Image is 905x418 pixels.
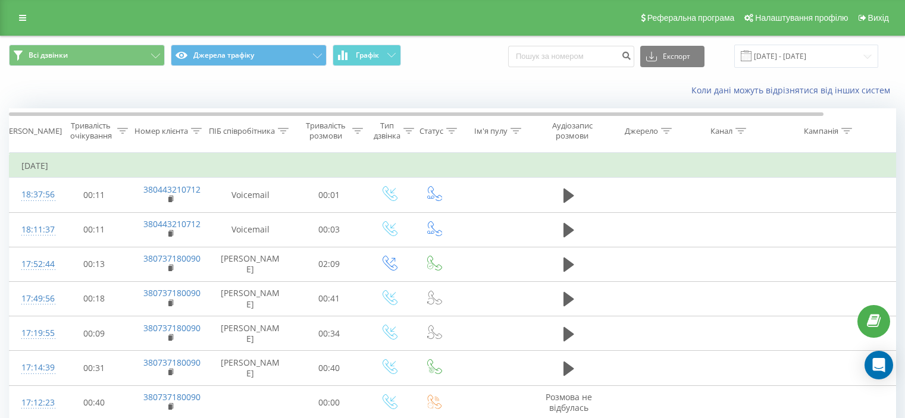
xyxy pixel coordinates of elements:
span: Налаштування профілю [755,13,848,23]
a: Коли дані можуть відрізнятися вiд інших систем [691,84,896,96]
div: Ім'я пулу [474,126,508,136]
span: Розмова не відбулась [546,391,592,413]
div: Статус [419,126,443,136]
div: 17:19:55 [21,322,45,345]
td: 00:03 [292,212,367,247]
a: 380443210712 [143,218,201,230]
td: Voicemail [209,178,292,212]
td: 02:09 [292,247,367,281]
div: [PERSON_NAME] [2,126,62,136]
td: 00:18 [57,281,131,316]
a: 380737180090 [143,391,201,403]
div: Тип дзвінка [374,121,400,141]
div: Номер клієнта [134,126,188,136]
button: Графік [333,45,401,66]
div: 17:12:23 [21,391,45,414]
td: [PERSON_NAME] [209,316,292,351]
td: 00:11 [57,178,131,212]
button: Джерела трафіку [171,45,327,66]
td: 00:34 [292,316,367,351]
a: 380737180090 [143,357,201,368]
span: Вихід [868,13,889,23]
span: Графік [356,51,379,59]
div: Канал [710,126,732,136]
button: Експорт [640,46,704,67]
span: Всі дзвінки [29,51,68,60]
div: ПІБ співробітника [209,126,275,136]
td: 00:41 [292,281,367,316]
div: Тривалість очікування [67,121,114,141]
div: Кампанія [804,126,838,136]
div: 17:49:56 [21,287,45,310]
td: [PERSON_NAME] [209,281,292,316]
td: [PERSON_NAME] [209,351,292,385]
div: 17:14:39 [21,356,45,379]
td: 00:11 [57,212,131,247]
div: Open Intercom Messenger [865,351,893,379]
span: Реферальна програма [647,13,735,23]
button: Всі дзвінки [9,45,165,66]
div: 18:11:37 [21,218,45,241]
div: 18:37:56 [21,183,45,206]
td: 00:13 [57,247,131,281]
a: 380737180090 [143,253,201,264]
td: 00:31 [57,351,131,385]
td: 00:40 [292,351,367,385]
a: 380737180090 [143,322,201,334]
input: Пошук за номером [508,46,634,67]
div: 17:52:44 [21,253,45,276]
a: 380737180090 [143,287,201,298]
td: Voicemail [209,212,292,247]
td: [PERSON_NAME] [209,247,292,281]
div: Аудіозапис розмови [543,121,601,141]
td: 00:01 [292,178,367,212]
div: Тривалість розмови [302,121,349,141]
td: 00:09 [57,316,131,351]
div: Джерело [625,126,658,136]
a: 380443210712 [143,184,201,195]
